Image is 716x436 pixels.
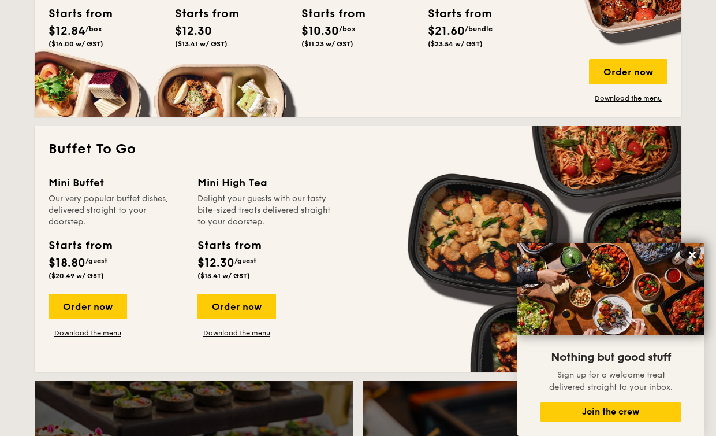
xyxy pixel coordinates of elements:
div: Order now [49,294,127,319]
span: $12.84 [49,24,85,38]
span: $12.30 [175,24,212,38]
div: Starts from [197,237,260,254]
button: Close [683,246,702,264]
span: /bundle [465,25,493,33]
span: $18.80 [49,256,85,270]
a: Download the menu [197,328,276,338]
a: Download the menu [589,94,667,103]
button: Join the crew [540,402,681,422]
div: Mini High Tea [197,175,333,191]
span: /box [85,25,102,33]
span: /box [339,25,356,33]
div: Starts from [49,237,111,254]
div: Order now [589,59,667,84]
div: Mini Buffet [49,175,184,191]
span: ($14.00 w/ GST) [49,40,103,48]
span: /guest [85,257,107,265]
span: /guest [234,257,256,265]
span: ($11.23 w/ GST) [301,40,353,48]
span: ($23.54 w/ GST) [428,40,483,48]
span: ($13.41 w/ GST) [175,40,228,48]
span: Nothing but good stuff [551,350,671,364]
div: Starts from [49,5,100,23]
div: Order now [197,294,276,319]
div: Starts from [428,5,480,23]
div: Delight your guests with our tasty bite-sized treats delivered straight to your doorstep. [197,193,333,228]
span: Sign up for a welcome treat delivered straight to your inbox. [549,370,673,392]
span: $10.30 [301,24,339,38]
div: Starts from [175,5,227,23]
a: Download the menu [49,328,127,338]
img: DSC07876-Edit02-Large.jpeg [517,243,704,335]
span: $12.30 [197,256,234,270]
span: ($20.49 w/ GST) [49,272,104,280]
h2: Buffet To Go [49,140,667,158]
span: ($13.41 w/ GST) [197,272,250,280]
div: Our very popular buffet dishes, delivered straight to your doorstep. [49,193,184,228]
span: $21.60 [428,24,465,38]
div: Starts from [301,5,353,23]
